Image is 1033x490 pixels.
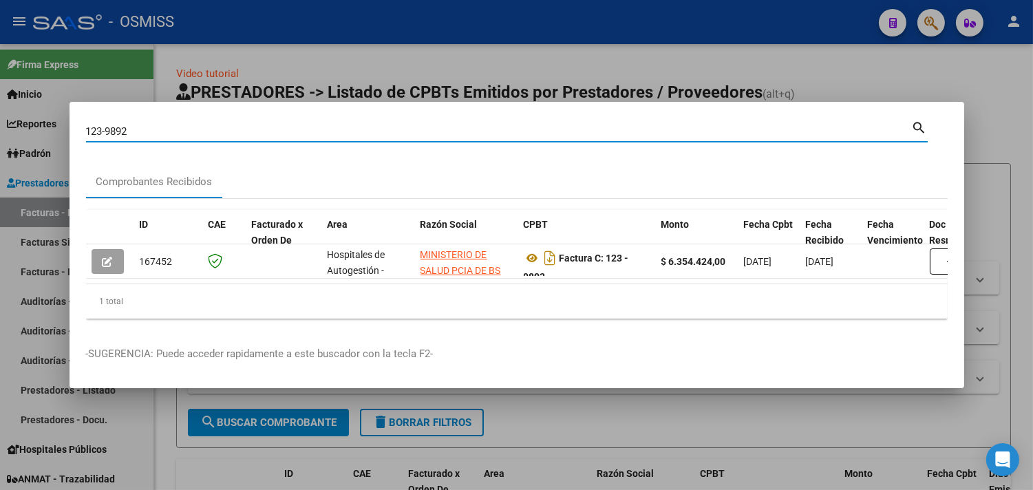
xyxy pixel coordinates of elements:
datatable-header-cell: Doc Respaldatoria [924,210,1007,270]
datatable-header-cell: Area [322,210,415,270]
datatable-header-cell: CPBT [518,210,656,270]
i: Descargar documento [542,247,560,269]
span: Fecha Cpbt [744,219,794,230]
div: Open Intercom Messenger [986,443,1019,476]
div: 1 total [86,284,948,319]
div: 30626983398 [420,247,513,276]
datatable-header-cell: ID [134,210,203,270]
span: CAE [209,219,226,230]
span: Doc Respaldatoria [930,219,992,246]
datatable-header-cell: CAE [203,210,246,270]
strong: $ 6.354.424,00 [661,256,726,267]
span: [DATE] [806,256,834,267]
datatable-header-cell: Fecha Recibido [800,210,862,270]
span: Area [328,219,348,230]
span: MINISTERIO DE SALUD PCIA DE BS AS [420,249,501,292]
datatable-header-cell: Facturado x Orden De [246,210,322,270]
p: -SUGERENCIA: Puede acceder rapidamente a este buscador con la tecla F2- [86,346,948,362]
span: Facturado x Orden De [252,219,303,246]
span: ID [140,219,149,230]
div: Comprobantes Recibidos [96,174,213,190]
span: Razón Social [420,219,478,230]
span: Hospitales de Autogestión - Afiliaciones [328,249,385,292]
mat-icon: search [912,118,928,135]
datatable-header-cell: Fecha Vencimiento [862,210,924,270]
span: [DATE] [744,256,772,267]
span: CPBT [524,219,549,230]
span: Fecha Recibido [806,219,844,246]
datatable-header-cell: Monto [656,210,738,270]
div: 167452 [140,254,198,270]
span: Monto [661,219,690,230]
strong: Factura C: 123 - 9892 [524,253,629,282]
datatable-header-cell: Fecha Cpbt [738,210,800,270]
datatable-header-cell: Razón Social [415,210,518,270]
span: Fecha Vencimiento [868,219,924,246]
